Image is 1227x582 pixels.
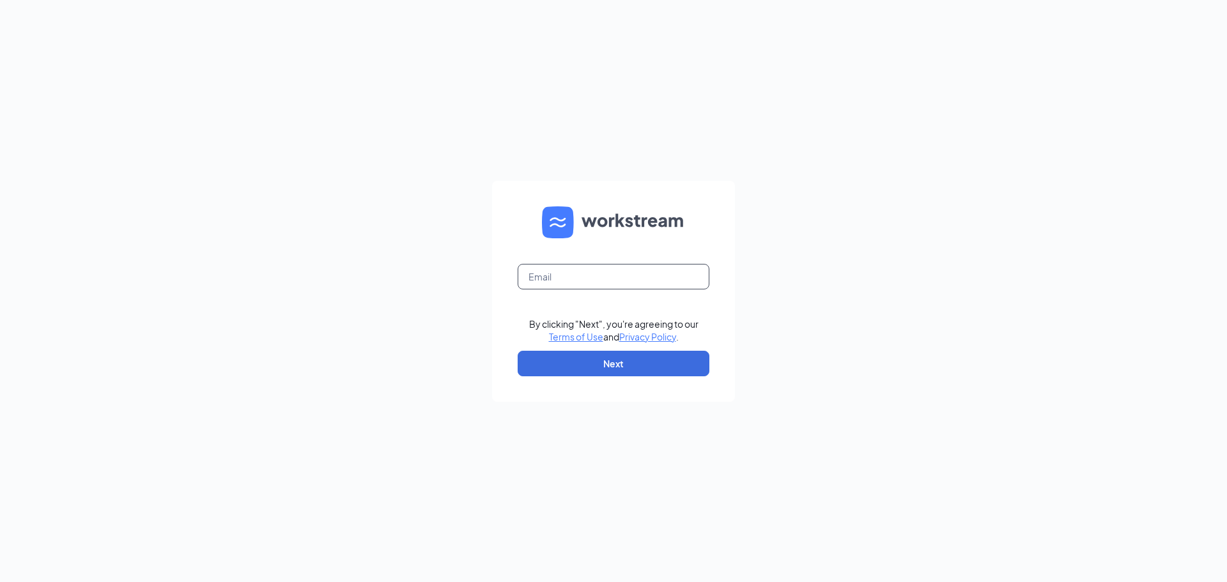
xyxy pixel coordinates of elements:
[529,318,698,343] div: By clicking "Next", you're agreeing to our and .
[549,331,603,342] a: Terms of Use
[542,206,685,238] img: WS logo and Workstream text
[619,331,676,342] a: Privacy Policy
[518,264,709,289] input: Email
[518,351,709,376] button: Next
